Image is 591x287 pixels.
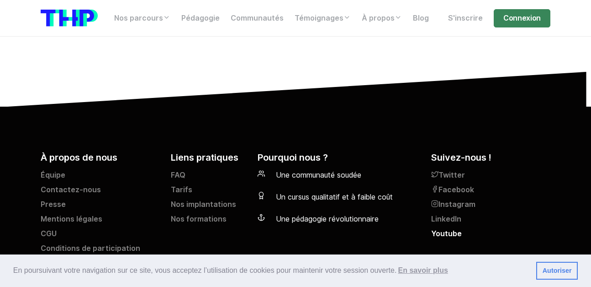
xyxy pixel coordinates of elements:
a: Twitter [431,170,550,184]
a: Nos formations [171,214,247,228]
a: Nos parcours [109,9,176,27]
a: dismiss cookie message [536,262,578,280]
a: Pédagogie [176,9,225,27]
a: Communautés [225,9,289,27]
a: learn more about cookies [396,264,449,277]
span: Une pédagogie révolutionnaire [276,215,379,223]
a: Presse [41,199,160,214]
span: Un cursus qualitatif et à faible coût [276,193,393,201]
a: Conditions de participation [41,243,160,258]
a: Facebook [431,184,550,199]
a: FAQ [171,170,247,184]
a: Connexion [494,9,550,27]
a: Témoignages [289,9,356,27]
h5: Pourquoi nous ? [258,151,420,164]
a: Équipe [41,170,160,184]
a: Contactez-nous [41,184,160,199]
a: Youtube [431,228,550,243]
a: Tarifs [171,184,247,199]
h5: Suivez-nous ! [431,151,550,164]
a: À propos [356,9,407,27]
a: Blog [407,9,434,27]
span: En poursuivant votre navigation sur ce site, vous acceptez l’utilisation de cookies pour mainteni... [13,264,529,277]
a: Nos implantations [171,199,247,214]
a: Mentions légales [41,214,160,228]
a: S'inscrire [443,9,488,27]
img: logo [41,10,98,27]
a: LinkedIn [431,214,550,228]
a: CGU [41,228,160,243]
span: Une communauté soudée [276,171,361,179]
h5: Liens pratiques [171,151,247,164]
a: Instagram [431,199,550,214]
h5: À propos de nous [41,151,160,164]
